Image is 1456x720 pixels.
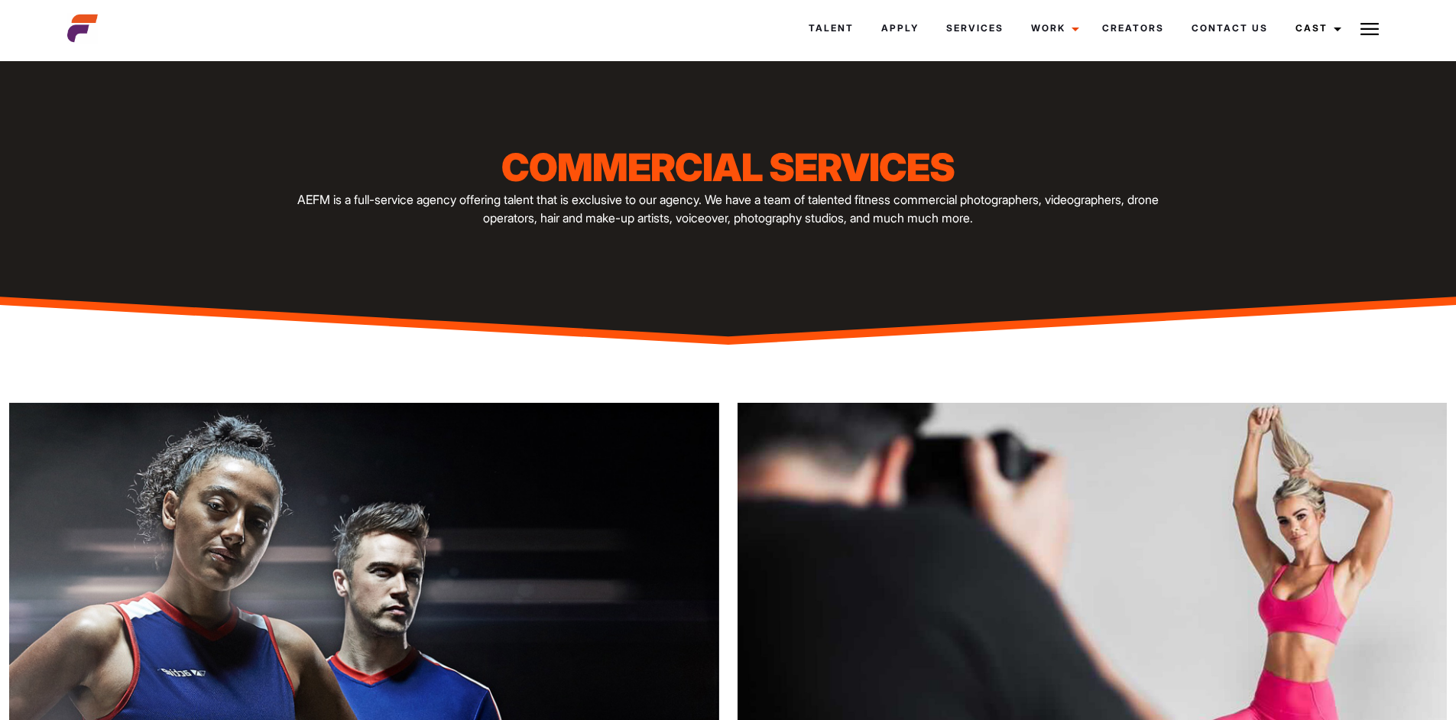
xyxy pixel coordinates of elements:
a: Talent [795,8,867,49]
a: Creators [1088,8,1178,49]
a: Work [1017,8,1088,49]
a: Contact Us [1178,8,1282,49]
a: Apply [867,8,932,49]
a: Cast [1282,8,1351,49]
a: Services [932,8,1017,49]
img: Burger icon [1360,20,1379,38]
p: AEFM is a full-service agency offering talent that is exclusive to our agency. We have a team of ... [290,190,1165,227]
h1: Commercial Services [290,144,1165,190]
img: cropped-aefm-brand-fav-22-square.png [67,13,98,44]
